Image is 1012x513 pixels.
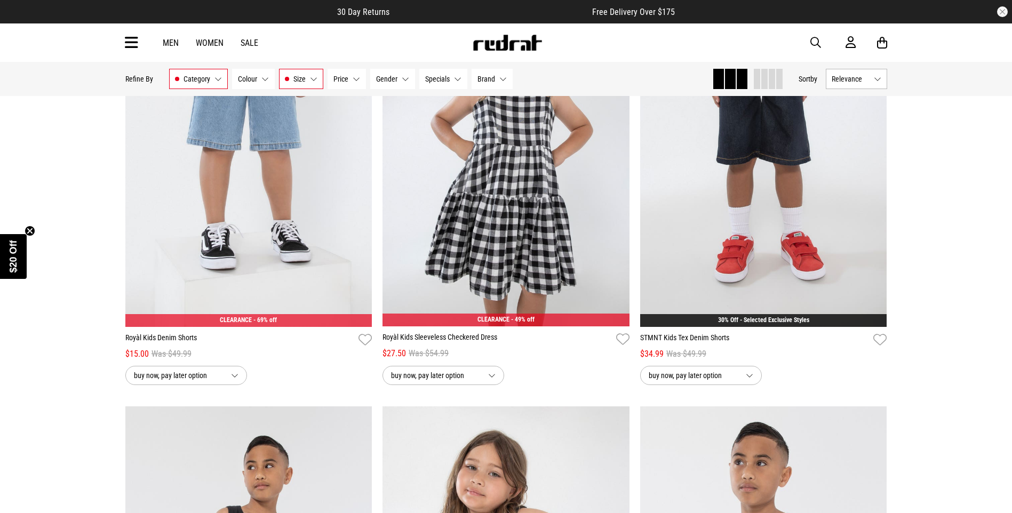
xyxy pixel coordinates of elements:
[328,69,366,89] button: Price
[477,316,509,323] span: CLEARANCE
[649,369,737,382] span: buy now, pay later option
[477,75,495,83] span: Brand
[370,69,415,89] button: Gender
[640,348,664,360] span: $34.99
[25,226,35,236] button: Close teaser
[409,347,449,360] span: Was $54.99
[826,69,887,89] button: Relevance
[472,69,513,89] button: Brand
[425,75,450,83] span: Specials
[383,347,406,360] span: $27.50
[376,75,397,83] span: Gender
[125,366,247,385] button: buy now, pay later option
[293,75,306,83] span: Size
[419,69,467,89] button: Specials
[196,38,224,48] a: Women
[333,75,348,83] span: Price
[169,69,228,89] button: Category
[411,6,571,17] iframe: Customer reviews powered by Trustpilot
[810,75,817,83] span: by
[9,4,41,36] button: Open LiveChat chat widget
[666,348,706,360] span: Was $49.99
[253,316,277,324] span: - 69% off
[125,348,149,360] span: $15.00
[232,69,275,89] button: Colour
[472,35,543,51] img: Redrat logo
[592,7,675,17] span: Free Delivery Over $175
[184,75,210,83] span: Category
[241,38,258,48] a: Sale
[134,369,222,382] span: buy now, pay later option
[125,332,355,348] a: Royàl Kids Denim Shorts
[391,369,480,382] span: buy now, pay later option
[799,73,817,85] button: Sortby
[718,316,809,324] a: 30% Off - Selected Exclusive Styles
[337,7,389,17] span: 30 Day Returns
[163,38,179,48] a: Men
[8,240,19,272] span: $20 Off
[383,366,504,385] button: buy now, pay later option
[238,75,257,83] span: Colour
[279,69,323,89] button: Size
[832,75,870,83] span: Relevance
[511,316,535,323] span: - 49% off
[152,348,192,360] span: Was $49.99
[640,332,870,348] a: STMNT Kids Tex Denim Shorts
[383,332,612,347] a: Royàl Kids Sleeveless Checkered Dress
[220,316,252,324] span: CLEARANCE
[640,366,762,385] button: buy now, pay later option
[125,75,153,83] p: Refine By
